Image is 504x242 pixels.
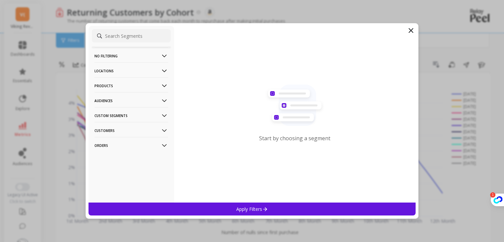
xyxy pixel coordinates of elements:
[259,135,330,142] p: Start by choosing a segment
[94,77,168,94] p: Products
[94,62,168,79] p: Locations
[236,206,268,212] p: Apply Filters
[94,107,168,124] p: Custom Segments
[92,29,171,42] input: Search Segments
[94,122,168,139] p: Customers
[94,47,168,64] p: No filtering
[94,137,168,154] p: Orders
[94,92,168,109] p: Audiences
